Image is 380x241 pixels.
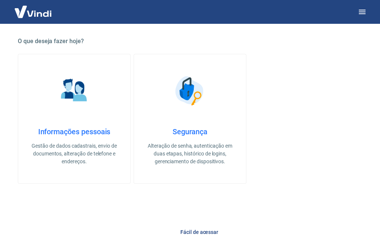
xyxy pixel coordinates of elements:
h4: Segurança [146,127,234,136]
p: Gestão de dados cadastrais, envio de documentos, alteração de telefone e endereços. [30,142,118,166]
a: SegurançaSegurançaAlteração de senha, autenticação em duas etapas, histórico de logins, gerenciam... [134,54,246,184]
img: Segurança [171,72,209,109]
h4: Informações pessoais [30,127,118,136]
img: Informações pessoais [56,72,93,109]
h5: O que deseja fazer hoje? [18,38,362,45]
a: Informações pessoaisInformações pessoaisGestão de dados cadastrais, envio de documentos, alteraçã... [18,54,131,184]
img: Vindi [9,0,57,23]
h6: Fácil de acessar [180,228,344,236]
p: Alteração de senha, autenticação em duas etapas, histórico de logins, gerenciamento de dispositivos. [146,142,234,166]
